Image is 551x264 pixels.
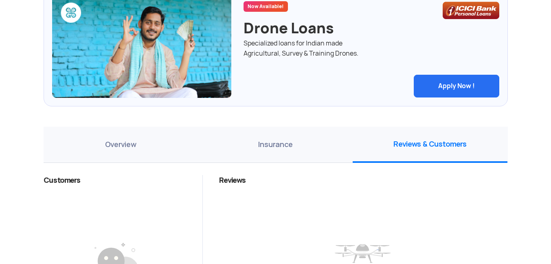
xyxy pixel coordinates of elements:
[353,127,507,163] span: Reviews & Customers
[44,127,198,163] span: Overview
[244,1,288,12] div: Now Available!
[244,18,499,38] div: Drone Loans
[244,38,499,58] div: Specialized loans for Indian made Agricultural, Survey & Training Drones.
[44,175,190,185] h4: Customers
[219,175,508,185] h4: Reviews
[414,75,499,97] button: Apply Now !
[198,127,353,163] span: Insurance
